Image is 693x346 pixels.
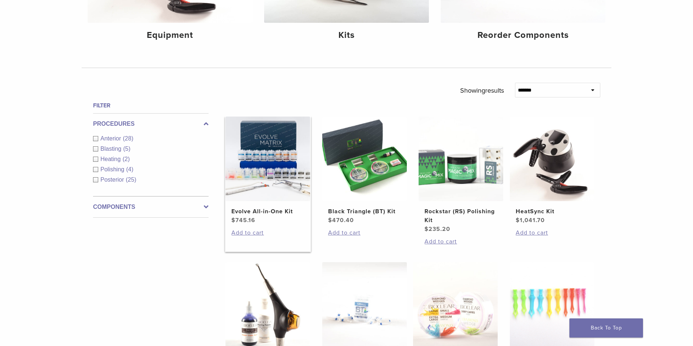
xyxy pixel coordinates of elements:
[126,176,136,183] span: (25)
[100,166,126,172] span: Polishing
[93,101,209,110] h4: Filter
[123,135,133,142] span: (28)
[328,217,354,224] bdi: 470.40
[516,217,520,224] span: $
[93,120,209,128] label: Procedures
[270,29,423,42] h4: Kits
[509,117,595,225] a: HeatSync KitHeatSync Kit $1,041.70
[328,217,332,224] span: $
[516,228,589,237] a: Add to cart: “HeatSync Kit”
[225,117,310,201] img: Evolve All-in-One Kit
[123,146,131,152] span: (5)
[100,146,123,152] span: Blasting
[328,207,401,216] h2: Black Triangle (BT) Kit
[424,225,450,233] bdi: 235.20
[447,29,600,42] h4: Reorder Components
[424,237,497,246] a: Add to cart: “Rockstar (RS) Polishing Kit”
[516,207,589,216] h2: HeatSync Kit
[424,207,497,225] h2: Rockstar (RS) Polishing Kit
[100,135,123,142] span: Anterior
[225,117,311,225] a: Evolve All-in-One KitEvolve All-in-One Kit $745.16
[322,117,407,201] img: Black Triangle (BT) Kit
[231,217,255,224] bdi: 745.16
[126,166,134,172] span: (4)
[100,176,126,183] span: Posterior
[100,156,122,162] span: Heating
[516,217,545,224] bdi: 1,041.70
[322,117,408,225] a: Black Triangle (BT) KitBlack Triangle (BT) Kit $470.40
[328,228,401,237] a: Add to cart: “Black Triangle (BT) Kit”
[424,225,429,233] span: $
[93,29,246,42] h4: Equipment
[418,117,504,233] a: Rockstar (RS) Polishing KitRockstar (RS) Polishing Kit $235.20
[122,156,130,162] span: (2)
[460,83,504,98] p: Showing results
[231,217,235,224] span: $
[231,207,304,216] h2: Evolve All-in-One Kit
[569,318,643,338] a: Back To Top
[231,228,304,237] a: Add to cart: “Evolve All-in-One Kit”
[419,117,503,201] img: Rockstar (RS) Polishing Kit
[93,203,209,211] label: Components
[510,117,594,201] img: HeatSync Kit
